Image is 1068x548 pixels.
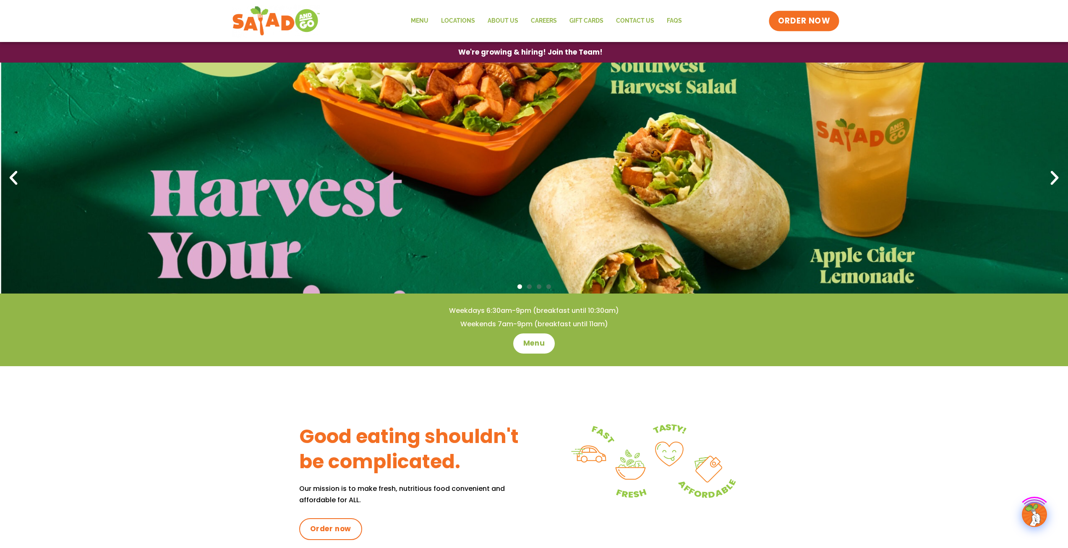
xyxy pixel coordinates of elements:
[525,11,563,31] a: Careers
[17,320,1051,329] h4: Weekends 7am-9pm (breakfast until 11am)
[517,284,522,289] span: Go to slide 1
[299,518,362,540] a: Order now
[17,306,1051,315] h4: Weekdays 6:30am-9pm (breakfast until 10:30am)
[778,16,830,26] span: ORDER NOW
[1045,169,1064,187] div: Next slide
[513,333,555,354] a: Menu
[610,11,661,31] a: Contact Us
[232,4,321,38] img: new-SAG-logo-768×292
[435,11,481,31] a: Locations
[310,524,351,534] span: Order now
[405,11,688,31] nav: Menu
[537,284,541,289] span: Go to slide 3
[523,338,545,349] span: Menu
[299,424,534,475] h3: Good eating shouldn't be complicated.
[481,11,525,31] a: About Us
[769,11,839,31] a: ORDER NOW
[563,11,610,31] a: GIFT CARDS
[546,284,551,289] span: Go to slide 4
[458,49,603,56] span: We're growing & hiring! Join the Team!
[661,11,688,31] a: FAQs
[4,169,23,187] div: Previous slide
[446,42,615,62] a: We're growing & hiring! Join the Team!
[405,11,435,31] a: Menu
[527,284,532,289] span: Go to slide 2
[299,483,534,506] p: Our mission is to make fresh, nutritious food convenient and affordable for ALL.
